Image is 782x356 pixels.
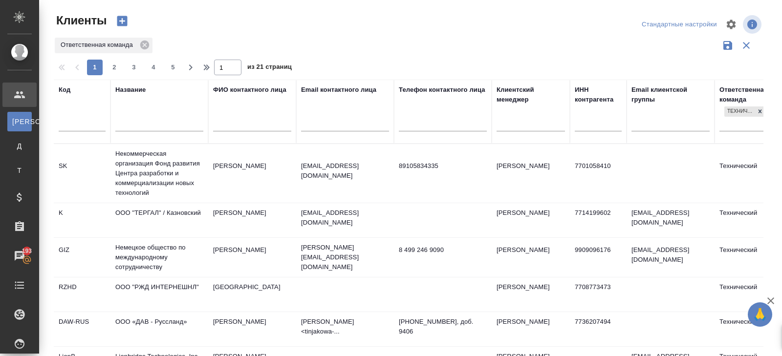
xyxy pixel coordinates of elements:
span: Настроить таблицу [719,13,743,36]
td: ООО "ТЕРГАЛ" / Казновский [110,203,208,237]
div: Код [59,85,70,95]
td: 7736207494 [570,312,627,346]
td: Некоммерческая организация Фонд развития Центра разработки и коммерциализации новых технологий [110,144,208,203]
td: Немецкое общество по международному сотрудничеству [110,238,208,277]
td: [PERSON_NAME] [492,156,570,190]
td: [PERSON_NAME] [208,203,296,237]
div: Email клиентской группы [631,85,710,105]
td: [PERSON_NAME] [208,312,296,346]
a: [PERSON_NAME] [7,112,32,131]
span: 3 [126,63,142,72]
td: ООО «ДАВ - Руссланд» [110,312,208,346]
a: 193 [2,244,37,268]
td: 7714199602 [570,203,627,237]
td: [PERSON_NAME] [492,277,570,312]
button: 5 [165,60,181,75]
span: Д [12,141,27,151]
span: Клиенты [54,13,107,28]
span: 193 [16,246,38,256]
span: 🙏 [752,304,768,325]
td: 9909096176 [570,240,627,274]
button: 2 [107,60,122,75]
td: [PERSON_NAME] [208,240,296,274]
a: Т [7,161,32,180]
td: DAW-RUS [54,312,110,346]
td: [PERSON_NAME] [208,156,296,190]
p: [EMAIL_ADDRESS][DOMAIN_NAME] [301,208,389,228]
div: Ответственная команда [55,38,152,53]
p: Ответственная команда [61,40,136,50]
td: 7701058410 [570,156,627,190]
td: SK [54,156,110,190]
button: 3 [126,60,142,75]
p: [PERSON_NAME] <tinjakowa-... [301,317,389,336]
p: [PHONE_NUMBER], доб. 9406 [399,317,487,336]
button: 🙏 [748,302,772,327]
span: [PERSON_NAME] [12,117,27,126]
button: Создать [110,13,134,29]
div: ФИО контактного лица [213,85,286,95]
td: [EMAIL_ADDRESS][DOMAIN_NAME] [627,240,715,274]
div: Название [115,85,146,95]
td: K [54,203,110,237]
a: Д [7,136,32,156]
div: Клиентский менеджер [497,85,565,105]
p: [EMAIL_ADDRESS][DOMAIN_NAME] [301,161,389,181]
p: 8 499 246 9090 [399,245,487,255]
button: 4 [146,60,161,75]
div: ИНН контрагента [575,85,622,105]
div: Email контактного лица [301,85,376,95]
span: 2 [107,63,122,72]
td: [GEOGRAPHIC_DATA] [208,277,296,312]
button: Сбросить фильтры [737,36,756,55]
p: [PERSON_NAME][EMAIL_ADDRESS][DOMAIN_NAME] [301,243,389,272]
td: RZHD [54,277,110,312]
p: 89105834335 [399,161,487,171]
span: 5 [165,63,181,72]
div: Телефон контактного лица [399,85,485,95]
div: split button [639,17,719,32]
button: Сохранить фильтры [718,36,737,55]
span: 4 [146,63,161,72]
td: 7708773473 [570,277,627,312]
td: [PERSON_NAME] [492,312,570,346]
td: ООО "РЖД ИНТЕРНЕШНЛ" [110,277,208,312]
div: Технический [724,106,755,117]
span: Т [12,166,27,175]
span: Посмотреть информацию [743,15,763,34]
td: [PERSON_NAME] [492,240,570,274]
td: GIZ [54,240,110,274]
div: Технический [723,105,766,118]
span: из 21 страниц [247,61,292,75]
td: [PERSON_NAME] [492,203,570,237]
td: [EMAIL_ADDRESS][DOMAIN_NAME] [627,203,715,237]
